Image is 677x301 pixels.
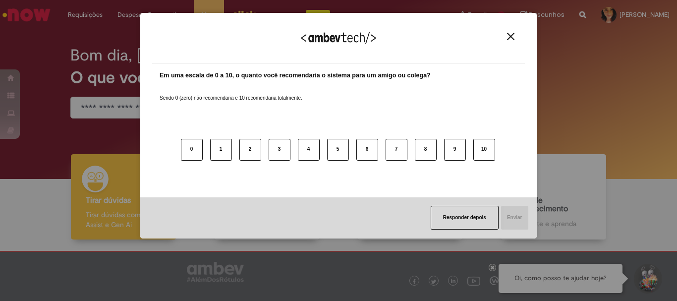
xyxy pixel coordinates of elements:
[504,32,517,41] button: Close
[301,32,376,44] img: Logo Ambevtech
[160,83,302,102] label: Sendo 0 (zero) não recomendaria e 10 recomendaria totalmente.
[327,139,349,161] button: 5
[298,139,320,161] button: 4
[431,206,499,230] button: Responder depois
[444,139,466,161] button: 9
[210,139,232,161] button: 1
[415,139,437,161] button: 8
[269,139,290,161] button: 3
[181,139,203,161] button: 0
[239,139,261,161] button: 2
[160,71,431,80] label: Em uma escala de 0 a 10, o quanto você recomendaria o sistema para um amigo ou colega?
[386,139,407,161] button: 7
[356,139,378,161] button: 6
[507,33,514,40] img: Close
[473,139,495,161] button: 10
